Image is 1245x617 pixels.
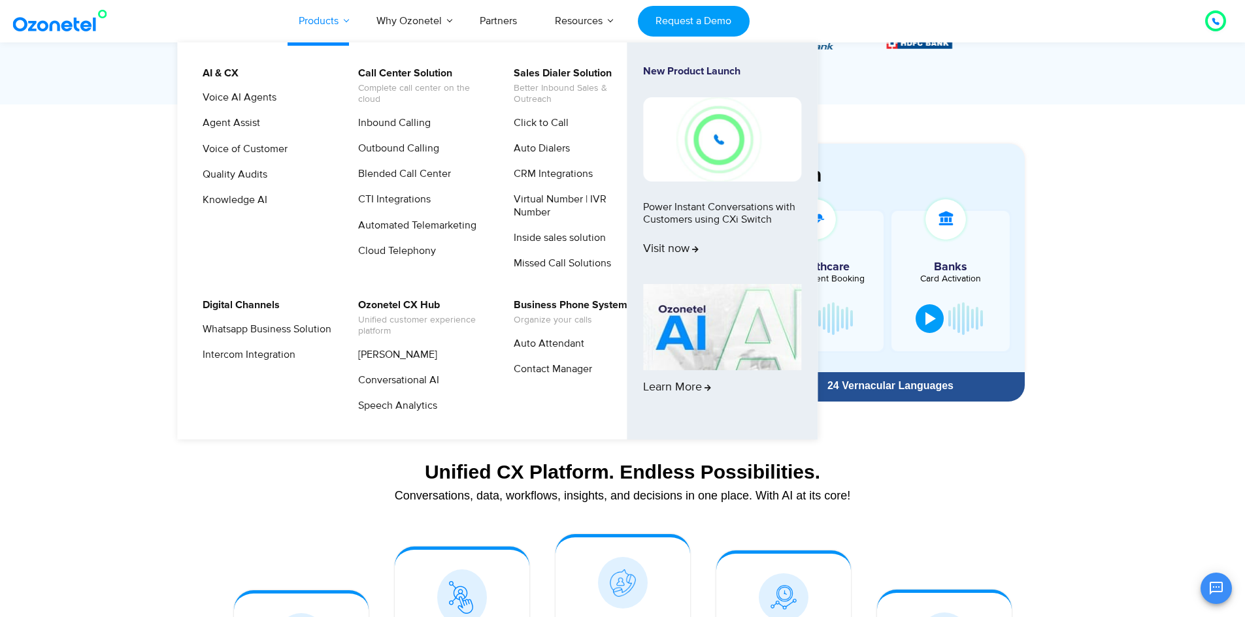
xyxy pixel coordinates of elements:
div: 2 / 6 [887,35,953,50]
a: Quality Audits [194,166,269,183]
div: Conversations, data, workflows, insights, and decisions in one place. With AI at its core! [227,490,1018,501]
span: Unified customer experience platform [358,315,487,337]
a: Outbound Calling [350,140,441,157]
a: Request a Demo [638,6,750,37]
span: Better Inbound Sales & Outreach [514,83,642,105]
a: Automated Telemarketing [350,217,478,234]
a: Ozonetel CX HubUnified customer experience platform [350,297,489,339]
a: Learn More [643,284,801,417]
a: Auto Attendant [505,336,586,352]
img: AI [643,284,801,370]
a: [PERSON_NAME] [350,347,439,363]
a: Virtual Number | IVR Number [505,191,644,220]
a: Missed Call Solutions [505,255,613,272]
div: Appointment Booking [768,274,874,283]
a: Knowledge AI [194,192,269,208]
a: AI & CX [194,65,241,82]
a: Digital Channels [194,297,282,313]
a: Inside sales solution [505,230,608,246]
span: Learn More [643,381,711,395]
a: Conversational AI [350,372,441,388]
a: Sales Dialer SolutionBetter Inbound Sales & Outreach [505,65,644,107]
div: 24 Vernacular Languages [763,381,1018,391]
div: Unified CX Platform. Endless Possibilities. [227,460,1018,483]
a: Contact Manager [505,361,594,377]
button: Open chat [1201,573,1232,604]
a: Blended Call Center [350,166,453,182]
a: Business Phone SystemOrganize your calls [505,297,629,328]
img: Picture9.png [887,37,953,48]
span: Complete call center on the cloud [358,83,487,105]
h5: Healthcare [768,261,874,273]
a: Intercom Integration [194,347,297,363]
a: Whatsapp Business Solution [194,321,333,338]
a: Voice of Customer [194,141,290,157]
a: New Product LaunchPower Instant Conversations with Customers using CXi SwitchVisit now [643,65,801,279]
div: Card Activation [898,274,1004,283]
img: New-Project-17.png [643,97,801,181]
a: Click to Call [505,115,571,131]
a: Speech Analytics [350,398,439,414]
a: Voice AI Agents [194,89,278,106]
a: CTI Integrations [350,191,433,208]
span: Organize your calls [514,315,627,326]
a: Agent Assist [194,115,262,131]
a: CRM Integrations [505,166,595,182]
a: Inbound Calling [350,115,433,131]
span: Visit now [643,242,699,257]
a: Call Center SolutionComplete call center on the cloud [350,65,489,107]
a: Auto Dialers [505,140,572,157]
a: Cloud Telephony [350,243,438,259]
h5: Banks [898,261,1004,273]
